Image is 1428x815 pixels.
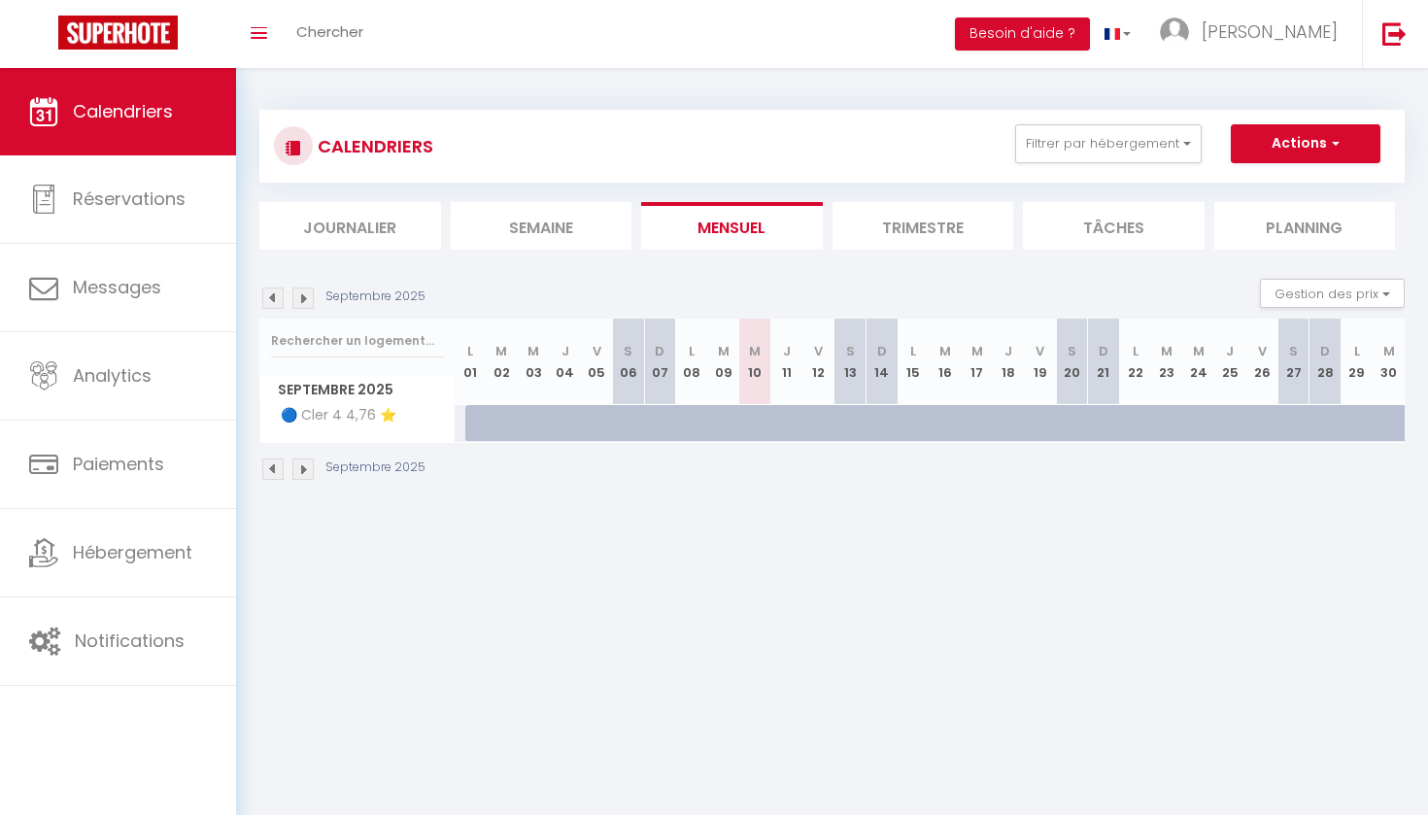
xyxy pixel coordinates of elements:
th: 03 [518,319,550,405]
th: 20 [1056,319,1088,405]
th: 24 [1183,319,1215,405]
button: Filtrer par hébergement [1015,124,1202,163]
li: Semaine [451,202,632,250]
li: Journalier [259,202,441,250]
abbr: J [561,342,569,360]
abbr: S [1068,342,1076,360]
span: Chercher [296,21,363,42]
li: Mensuel [641,202,823,250]
input: Rechercher un logement... [271,323,443,358]
span: Analytics [73,363,152,388]
li: Trimestre [833,202,1014,250]
abbr: V [1036,342,1044,360]
th: 16 [930,319,962,405]
abbr: S [1289,342,1298,360]
th: 18 [993,319,1025,405]
th: 25 [1214,319,1246,405]
th: 12 [802,319,834,405]
span: Réservations [73,187,186,211]
abbr: M [1193,342,1205,360]
p: Septembre 2025 [325,288,425,306]
abbr: M [939,342,951,360]
th: 02 [486,319,518,405]
th: 14 [866,319,898,405]
abbr: L [910,342,916,360]
abbr: D [1320,342,1330,360]
th: 19 [1024,319,1056,405]
abbr: S [846,342,855,360]
li: Tâches [1023,202,1205,250]
th: 17 [961,319,993,405]
span: Notifications [75,628,185,653]
span: [PERSON_NAME] [1202,19,1338,44]
abbr: M [495,342,507,360]
abbr: V [814,342,823,360]
img: logout [1382,21,1407,46]
th: 23 [1151,319,1183,405]
th: 21 [1088,319,1120,405]
th: 08 [676,319,708,405]
abbr: M [749,342,761,360]
h3: CALENDRIERS [313,124,433,168]
th: 27 [1277,319,1309,405]
button: Actions [1231,124,1380,163]
abbr: V [1258,342,1267,360]
abbr: V [593,342,601,360]
li: Planning [1214,202,1396,250]
abbr: M [718,342,730,360]
th: 22 [1119,319,1151,405]
span: Calendriers [73,99,173,123]
img: ... [1160,17,1189,47]
abbr: M [527,342,539,360]
abbr: J [1004,342,1012,360]
th: 04 [549,319,581,405]
span: Septembre 2025 [260,376,454,404]
th: 07 [644,319,676,405]
abbr: D [1099,342,1108,360]
abbr: D [655,342,664,360]
abbr: L [1133,342,1139,360]
span: Hébergement [73,540,192,564]
abbr: S [624,342,632,360]
abbr: L [1354,342,1360,360]
abbr: J [1226,342,1234,360]
abbr: M [1161,342,1173,360]
button: Besoin d'aide ? [955,17,1090,51]
span: Messages [73,275,161,299]
th: 15 [898,319,930,405]
th: 28 [1309,319,1342,405]
th: 05 [581,319,613,405]
abbr: L [689,342,695,360]
th: 06 [613,319,645,405]
th: 09 [707,319,739,405]
abbr: D [877,342,887,360]
th: 29 [1342,319,1374,405]
th: 01 [455,319,487,405]
button: Gestion des prix [1260,279,1405,308]
abbr: M [1383,342,1395,360]
abbr: L [467,342,473,360]
th: 11 [771,319,803,405]
span: Paiements [73,452,164,476]
th: 10 [739,319,771,405]
th: 26 [1246,319,1278,405]
abbr: J [783,342,791,360]
th: 30 [1373,319,1405,405]
img: Super Booking [58,16,178,50]
p: Septembre 2025 [325,458,425,477]
abbr: M [971,342,983,360]
th: 13 [834,319,867,405]
span: 🔵 Cler 4 4,76 ⭐️ [263,405,401,426]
